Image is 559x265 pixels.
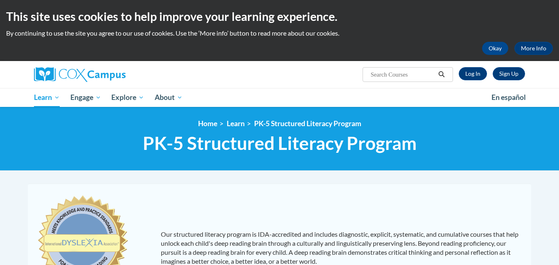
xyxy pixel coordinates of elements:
[482,42,508,55] button: Okay
[70,93,101,102] span: Engage
[198,119,217,128] a: Home
[29,88,65,107] a: Learn
[254,119,361,128] a: PK-5 Structured Literacy Program
[149,88,188,107] a: About
[435,70,448,79] button: Search
[34,67,126,82] img: Cox Campus
[514,42,553,55] a: More Info
[143,132,417,154] span: PK-5 Structured Literacy Program
[111,93,144,102] span: Explore
[106,88,149,107] a: Explore
[34,67,189,82] a: Cox Campus
[459,67,487,80] a: Log In
[34,93,60,102] span: Learn
[22,88,537,107] div: Main menu
[486,89,531,106] a: En español
[65,88,106,107] a: Engage
[6,29,553,38] p: By continuing to use the site you agree to our use of cookies. Use the ‘More info’ button to read...
[491,93,526,102] span: En español
[370,70,435,79] input: Search Courses
[493,67,525,80] a: Register
[227,119,245,128] a: Learn
[155,93,183,102] span: About
[6,8,553,25] h2: This site uses cookies to help improve your learning experience.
